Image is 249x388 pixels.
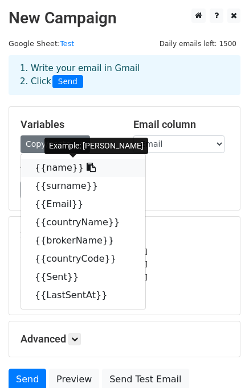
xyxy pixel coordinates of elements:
[9,39,74,48] small: Google Sheet:
[52,75,83,89] span: Send
[21,273,148,282] small: [EMAIL_ADDRESS][DOMAIN_NAME]
[21,247,148,256] small: [EMAIL_ADDRESS][DOMAIN_NAME]
[60,39,74,48] a: Test
[156,38,240,50] span: Daily emails left: 1500
[21,159,145,177] a: {{name}}
[192,333,249,388] iframe: Chat Widget
[21,135,90,153] a: Copy/paste...
[21,286,145,304] a: {{LastSentAt}}
[21,213,145,232] a: {{countryName}}
[21,195,145,213] a: {{Email}}
[21,118,116,131] h5: Variables
[21,268,145,286] a: {{Sent}}
[21,333,228,345] h5: Advanced
[21,250,145,268] a: {{countryCode}}
[156,39,240,48] a: Daily emails left: 1500
[9,9,240,28] h2: New Campaign
[21,177,145,195] a: {{surname}}
[21,232,145,250] a: {{brokerName}}
[11,62,238,88] div: 1. Write your email in Gmail 2. Click
[44,138,148,154] div: Example: [PERSON_NAME]
[21,260,148,269] small: [EMAIL_ADDRESS][DOMAIN_NAME]
[133,118,229,131] h5: Email column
